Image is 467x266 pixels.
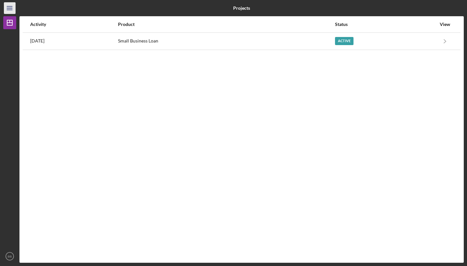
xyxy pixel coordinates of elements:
[8,255,12,258] text: BB
[118,33,335,49] div: Small Business Loan
[118,22,335,27] div: Product
[335,22,436,27] div: Status
[335,37,353,45] div: Active
[233,6,250,11] b: Projects
[30,38,44,43] time: 2025-05-19 15:34
[3,250,16,263] button: BB
[437,22,453,27] div: View
[30,22,117,27] div: Activity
